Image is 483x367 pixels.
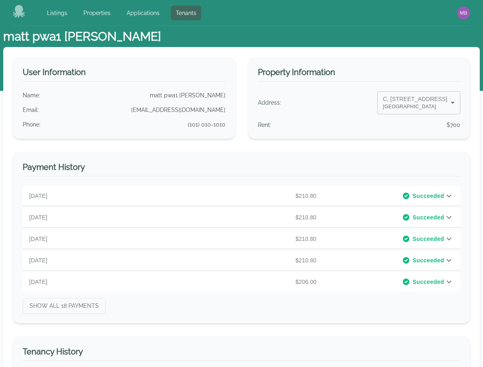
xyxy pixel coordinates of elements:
[29,235,174,243] p: [DATE]
[171,6,201,20] a: Tenants
[383,103,447,111] span: [GEOGRAPHIC_DATA]
[447,121,460,129] div: $700
[413,256,444,264] span: Succeeded
[79,6,115,20] a: Properties
[29,192,174,200] p: [DATE]
[174,213,320,221] p: $210.80
[3,29,161,44] h1: matt pwa1 [PERSON_NAME]
[258,67,461,82] h3: Property Information
[23,91,40,99] div: Name :
[174,192,320,200] p: $210.80
[131,106,226,114] div: [EMAIL_ADDRESS][DOMAIN_NAME]
[258,99,281,107] div: Address :
[413,213,444,221] span: Succeeded
[258,121,271,129] div: Rent :
[413,192,444,200] span: Succeeded
[29,256,174,264] p: [DATE]
[23,229,460,249] div: [DATE]$210.80Succeeded
[29,213,174,221] p: [DATE]
[188,120,226,129] div: (101) 010-1010
[23,208,460,227] div: [DATE]$210.80Succeeded
[23,106,39,114] div: Email :
[23,298,106,313] button: Show All 18 Payments
[23,272,460,292] div: [DATE]$206.00Succeeded
[23,67,226,82] h3: User Information
[23,161,460,176] h3: Payment History
[23,186,460,206] div: [DATE]$210.80Succeeded
[42,6,72,20] a: Listings
[23,251,460,270] div: [DATE]$210.80Succeeded
[122,6,164,20] a: Applications
[413,278,444,286] span: Succeeded
[413,235,444,243] span: Succeeded
[29,278,174,286] p: [DATE]
[174,278,320,286] p: $206.00
[174,235,320,243] p: $210.80
[383,95,447,103] p: C, [STREET_ADDRESS]
[23,346,460,361] h3: Tenancy History
[150,91,226,99] div: matt pwa1 [PERSON_NAME]
[23,120,40,129] div: Phone :
[174,256,320,264] p: $210.80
